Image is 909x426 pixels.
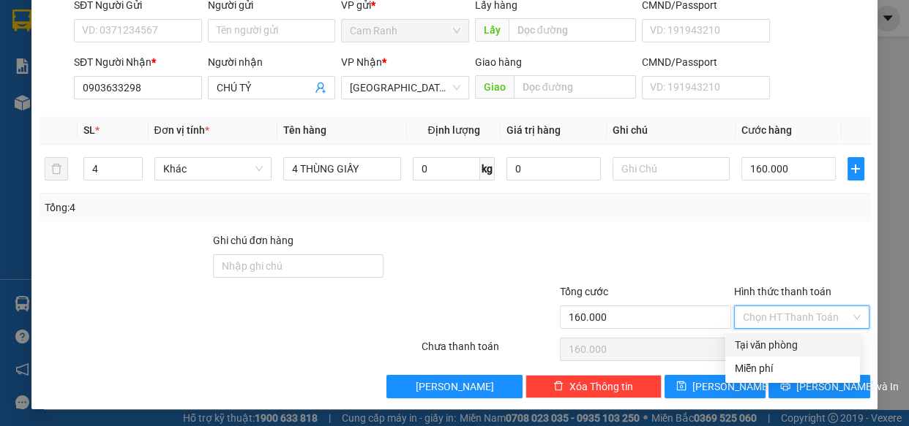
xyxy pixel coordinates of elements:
label: Ghi chú đơn hàng [213,235,293,246]
button: plus [848,157,864,180]
span: Tên hàng [283,124,326,136]
span: Tổng cước [560,286,608,297]
span: kg [480,157,495,180]
span: [PERSON_NAME] và In [796,379,899,395]
span: Định lượng [427,124,479,136]
span: Xóa Thông tin [569,379,633,395]
span: Giao hàng [475,56,522,68]
label: Hình thức thanh toán [734,286,831,297]
button: save[PERSON_NAME] [665,375,766,398]
span: Sài Gòn [350,77,460,99]
span: save [676,381,687,392]
span: Giao [475,75,514,99]
div: Người nhận [208,54,336,70]
div: Miễn phí [734,360,851,376]
span: Cước hàng [741,124,792,136]
input: Dọc đường [514,75,636,99]
span: user-add [315,82,326,94]
div: Tại văn phòng [734,337,851,353]
span: plus [848,163,864,175]
span: Khác [163,158,263,180]
th: Ghi chú [607,116,736,145]
span: delete [553,381,564,392]
input: Ghi chú đơn hàng [213,254,384,278]
span: Đơn vị tính [154,124,209,136]
button: deleteXóa Thông tin [525,375,662,398]
div: Chưa thanh toán [420,338,559,364]
span: [PERSON_NAME] [416,379,494,395]
button: printer[PERSON_NAME] và In [768,375,869,398]
button: delete [45,157,68,180]
div: Tổng: 4 [45,199,352,216]
span: Lấy [475,18,509,42]
span: SL [83,124,95,136]
span: VP Nhận [341,56,382,68]
input: VD: Bàn, Ghế [283,157,401,180]
input: Ghi Chú [613,157,730,180]
div: SĐT Người Nhận [74,54,202,70]
span: Giá trị hàng [506,124,561,136]
button: [PERSON_NAME] [386,375,523,398]
span: Cam Ranh [350,20,460,42]
span: printer [780,381,790,392]
span: [PERSON_NAME] [692,379,771,395]
input: Dọc đường [509,18,636,42]
div: CMND/Passport [642,54,770,70]
input: 0 [506,157,601,180]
